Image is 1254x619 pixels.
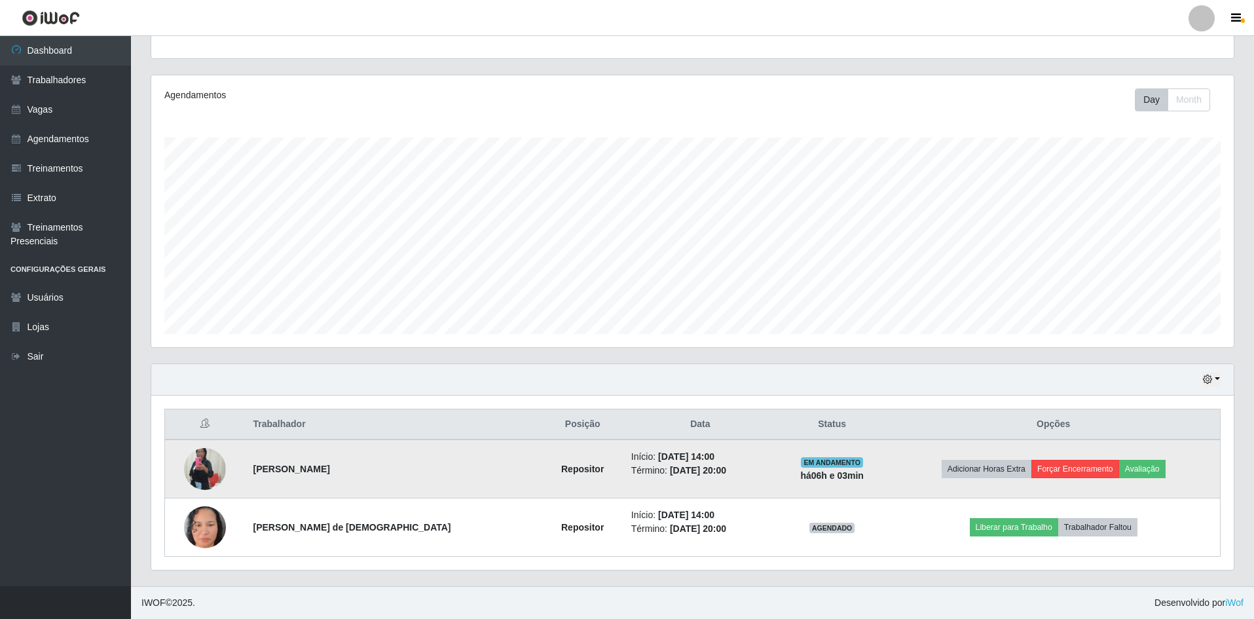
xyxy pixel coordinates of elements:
[658,451,714,462] time: [DATE] 14:00
[658,510,714,520] time: [DATE] 14:00
[1031,460,1119,478] button: Forçar Encerramento
[631,508,769,522] li: Início:
[561,522,604,533] strong: Repositor
[777,409,887,440] th: Status
[184,422,226,516] img: 1756221911174.jpeg
[670,523,726,534] time: [DATE] 20:00
[1058,518,1137,536] button: Trabalhador Faltou
[631,450,769,464] li: Início:
[245,409,542,440] th: Trabalhador
[1135,88,1210,111] div: First group
[887,409,1220,440] th: Opções
[253,522,451,533] strong: [PERSON_NAME] de [DEMOGRAPHIC_DATA]
[164,88,593,102] div: Agendamentos
[809,523,855,533] span: AGENDADO
[623,409,777,440] th: Data
[1154,596,1244,610] span: Desenvolvido por
[141,596,195,610] span: © 2025 .
[631,522,769,536] li: Término:
[942,460,1031,478] button: Adicionar Horas Extra
[800,470,864,481] strong: há 06 h e 03 min
[670,465,726,476] time: [DATE] 20:00
[1135,88,1168,111] button: Day
[141,597,166,608] span: IWOF
[561,464,604,474] strong: Repositor
[801,457,863,468] span: EM ANDAMENTO
[253,464,329,474] strong: [PERSON_NAME]
[184,490,226,565] img: 1758299119376.jpeg
[22,10,80,26] img: CoreUI Logo
[631,464,769,478] li: Término:
[970,518,1058,536] button: Liberar para Trabalho
[1225,597,1244,608] a: iWof
[542,409,623,440] th: Posição
[1168,88,1210,111] button: Month
[1119,460,1166,478] button: Avaliação
[1135,88,1221,111] div: Toolbar with button groups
